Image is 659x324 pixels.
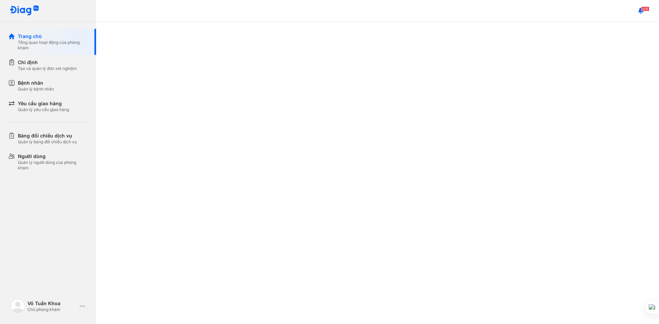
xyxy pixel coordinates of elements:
div: Chủ phòng khám [27,307,77,312]
span: 505 [641,7,649,11]
div: Quản lý bệnh nhân [18,86,54,92]
div: Tạo và quản lý đơn xét nghiệm [18,66,77,71]
div: Bảng đối chiếu dịch vụ [18,132,77,139]
div: Chỉ định [18,59,77,66]
div: Bệnh nhân [18,80,54,86]
div: Người dùng [18,153,88,160]
div: Yêu cầu giao hàng [18,100,69,107]
div: Quản lý bảng đối chiếu dịch vụ [18,139,77,145]
img: logo [11,299,25,313]
div: Trang chủ [18,33,88,40]
div: Võ Tuấn Khoa [27,300,77,307]
div: Tổng quan hoạt động của phòng khám [18,40,88,51]
div: Quản lý người dùng của phòng khám [18,160,88,171]
div: Quản lý yêu cầu giao hàng [18,107,69,112]
img: logo [10,5,39,16]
